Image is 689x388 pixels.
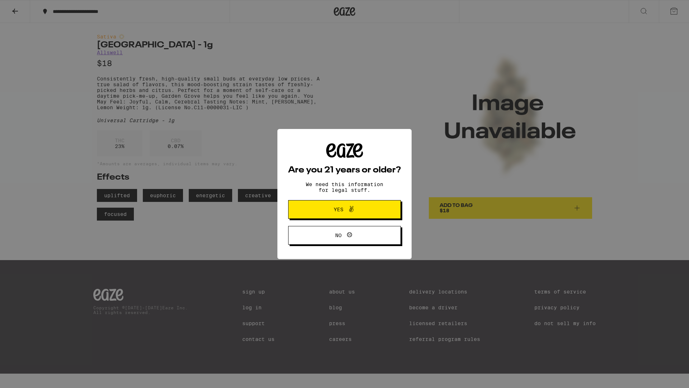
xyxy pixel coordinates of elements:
button: No [288,226,401,245]
p: We need this information for legal stuff. [300,181,389,193]
span: No [335,233,342,238]
span: Yes [334,207,343,212]
h2: Are you 21 years or older? [288,166,401,175]
button: Yes [288,200,401,219]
